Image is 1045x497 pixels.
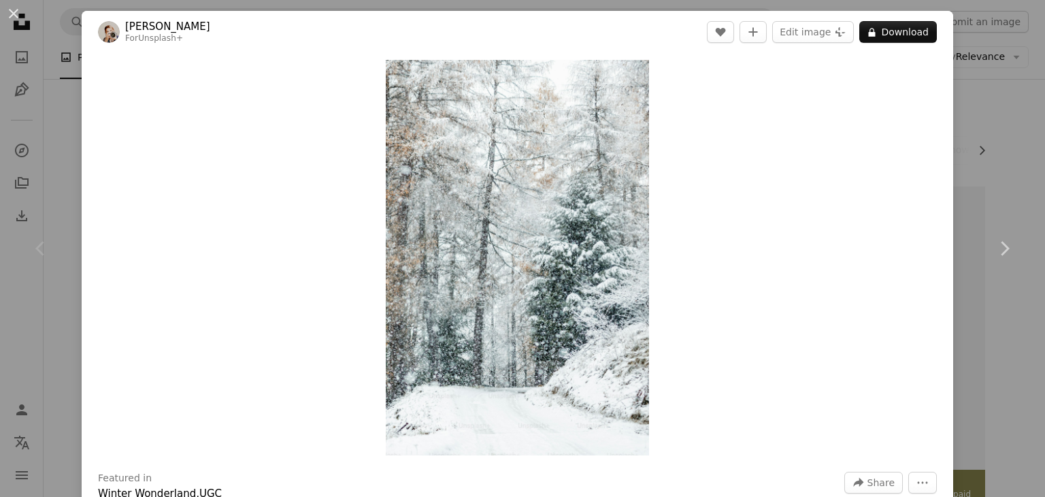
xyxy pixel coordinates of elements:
[98,472,152,485] h3: Featured in
[772,21,854,43] button: Edit image
[125,33,210,44] div: For
[740,21,767,43] button: Add to Collection
[844,472,903,494] button: Share this image
[138,33,183,43] a: Unsplash+
[125,20,210,33] a: [PERSON_NAME]
[386,60,649,455] img: a snow covered road in the middle of a forest
[98,21,120,43] img: Go to laura adai's profile
[859,21,937,43] button: Download
[707,21,734,43] button: Like
[908,472,937,494] button: More Actions
[963,183,1045,314] a: Next
[386,60,649,455] button: Zoom in on this image
[867,472,895,493] span: Share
